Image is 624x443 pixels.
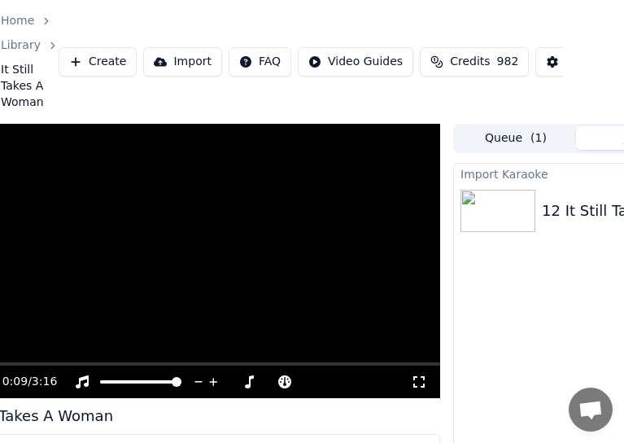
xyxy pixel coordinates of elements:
[1,13,34,29] a: Home
[535,47,622,77] button: Settings
[456,126,576,150] button: Queue
[2,374,28,390] span: 0:09
[530,130,547,147] span: ( 1 )
[143,47,221,77] button: Import
[420,47,529,77] button: Credits982
[497,54,519,70] span: 982
[2,374,41,390] div: /
[229,47,291,77] button: FAQ
[1,37,41,54] a: Library
[1,13,59,111] nav: breadcrumb
[569,388,613,432] div: Open chat
[32,374,57,390] span: 3:16
[298,47,413,77] button: Video Guides
[59,47,137,77] button: Create
[450,54,490,70] span: Credits
[1,62,59,111] span: It Still Takes A Woman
